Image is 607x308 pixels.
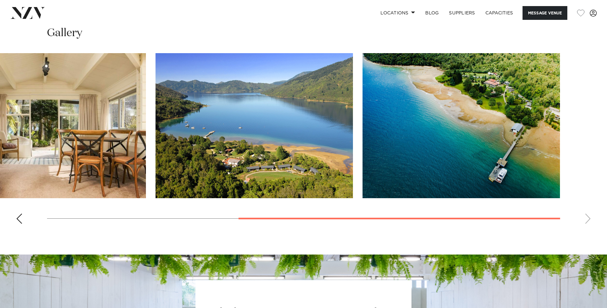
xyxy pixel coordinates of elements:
swiper-slide: 4 / 4 [363,53,560,198]
img: nzv-logo.png [10,7,45,19]
button: Message Venue [523,6,567,20]
a: Capacities [480,6,518,20]
a: SUPPLIERS [444,6,480,20]
h2: Gallery [47,26,82,40]
a: Locations [375,6,420,20]
a: BLOG [420,6,444,20]
swiper-slide: 3 / 4 [156,53,353,198]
